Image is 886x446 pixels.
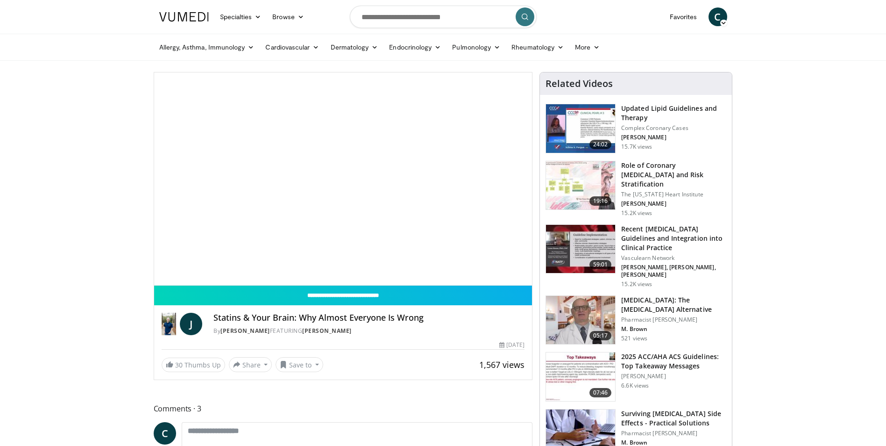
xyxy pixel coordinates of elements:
[383,38,447,57] a: Endocrinology
[546,225,615,273] img: 87825f19-cf4c-4b91-bba1-ce218758c6bb.150x105_q85_crop-smart_upscale.jpg
[589,260,612,269] span: 59:01
[621,335,647,342] p: 521 views
[546,161,726,217] a: 19:16 Role of Coronary [MEDICAL_DATA] and Risk Stratification The [US_STATE] Heart Institute [PER...
[325,38,384,57] a: Dermatology
[621,143,652,151] p: 15.7K views
[546,352,615,401] img: 369ac253-1227-4c00-b4e1-6e957fd240a8.150x105_q85_crop-smart_upscale.jpg
[621,325,726,333] p: M. Brown
[479,359,525,370] span: 1,567 views
[621,124,726,132] p: Complex Coronary Cases
[621,200,726,208] p: [PERSON_NAME]
[180,313,202,335] a: J
[499,341,525,349] div: [DATE]
[621,161,726,189] h3: Role of Coronary [MEDICAL_DATA] and Risk Stratification
[621,254,726,262] p: Vasculearn Network
[159,12,209,22] img: VuMedi Logo
[154,403,533,415] span: Comments 3
[220,327,270,335] a: [PERSON_NAME]
[621,295,726,314] h3: [MEDICAL_DATA]: The [MEDICAL_DATA] Alternative
[621,191,726,198] p: The [US_STATE] Heart Institute
[546,352,726,402] a: 07:46 2025 ACC/AHA ACS Guidelines: Top Takeaway Messages [PERSON_NAME] 6.6K views
[621,409,726,428] h3: Surviving [MEDICAL_DATA] Side Effects - Practical Solutions
[569,38,605,57] a: More
[546,296,615,345] img: ce9609b9-a9bf-4b08-84dd-8eeb8ab29fc6.150x105_q85_crop-smart_upscale.jpg
[621,209,652,217] p: 15.2K views
[214,7,267,26] a: Specialties
[267,7,310,26] a: Browse
[302,327,352,335] a: [PERSON_NAME]
[162,313,177,335] img: Dr. Jordan Rennicke
[546,104,615,153] img: 77f671eb-9394-4acc-bc78-a9f077f94e00.150x105_q85_crop-smart_upscale.jpg
[621,104,726,122] h3: Updated Lipid Guidelines and Therapy
[154,72,532,286] video-js: Video Player
[589,388,612,397] span: 07:46
[546,295,726,345] a: 05:17 [MEDICAL_DATA]: The [MEDICAL_DATA] Alternative Pharmacist [PERSON_NAME] M. Brown 521 views
[162,358,225,372] a: 30 Thumbs Up
[621,281,652,288] p: 15.2K views
[621,373,726,380] p: [PERSON_NAME]
[350,6,537,28] input: Search topics, interventions
[589,140,612,149] span: 24:02
[546,78,613,89] h4: Related Videos
[447,38,506,57] a: Pulmonology
[229,357,272,372] button: Share
[709,7,727,26] a: C
[621,224,726,252] h3: Recent [MEDICAL_DATA] Guidelines and Integration into Clinical Practice
[175,360,183,369] span: 30
[154,38,260,57] a: Allergy, Asthma, Immunology
[213,313,525,323] h4: Statins & Your Brain: Why Almost Everyone Is Wrong
[546,161,615,210] img: 1efa8c99-7b8a-4ab5-a569-1c219ae7bd2c.150x105_q85_crop-smart_upscale.jpg
[546,104,726,153] a: 24:02 Updated Lipid Guidelines and Therapy Complex Coronary Cases [PERSON_NAME] 15.7K views
[621,382,649,389] p: 6.6K views
[213,327,525,335] div: By FEATURING
[589,331,612,340] span: 05:17
[506,38,569,57] a: Rheumatology
[621,430,726,437] p: Pharmacist [PERSON_NAME]
[621,264,726,279] p: [PERSON_NAME], [PERSON_NAME], [PERSON_NAME]
[621,134,726,141] p: [PERSON_NAME]
[546,224,726,288] a: 59:01 Recent [MEDICAL_DATA] Guidelines and Integration into Clinical Practice Vasculearn Network ...
[276,357,323,372] button: Save to
[664,7,703,26] a: Favorites
[589,196,612,206] span: 19:16
[154,422,176,445] a: C
[621,316,726,324] p: Pharmacist [PERSON_NAME]
[621,352,726,371] h3: 2025 ACC/AHA ACS Guidelines: Top Takeaway Messages
[260,38,325,57] a: Cardiovascular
